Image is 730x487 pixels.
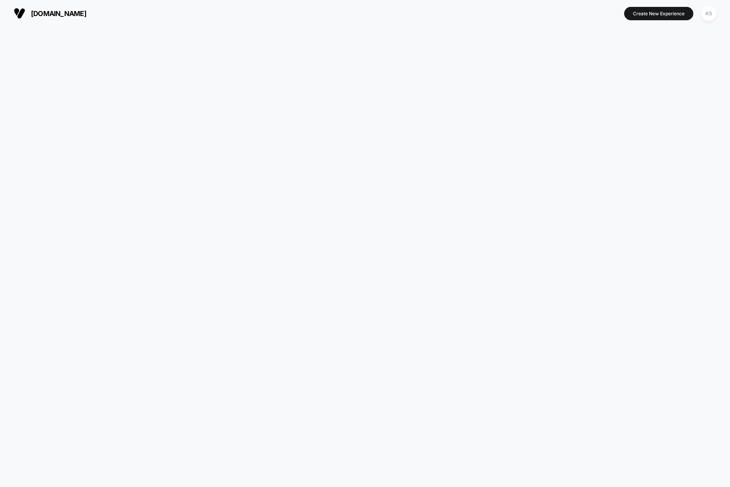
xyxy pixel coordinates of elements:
button: KS [699,6,719,21]
img: Visually logo [14,8,25,19]
button: [DOMAIN_NAME] [11,7,89,19]
button: Create New Experience [624,7,693,20]
div: KS [701,6,716,21]
span: [DOMAIN_NAME] [31,10,86,18]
